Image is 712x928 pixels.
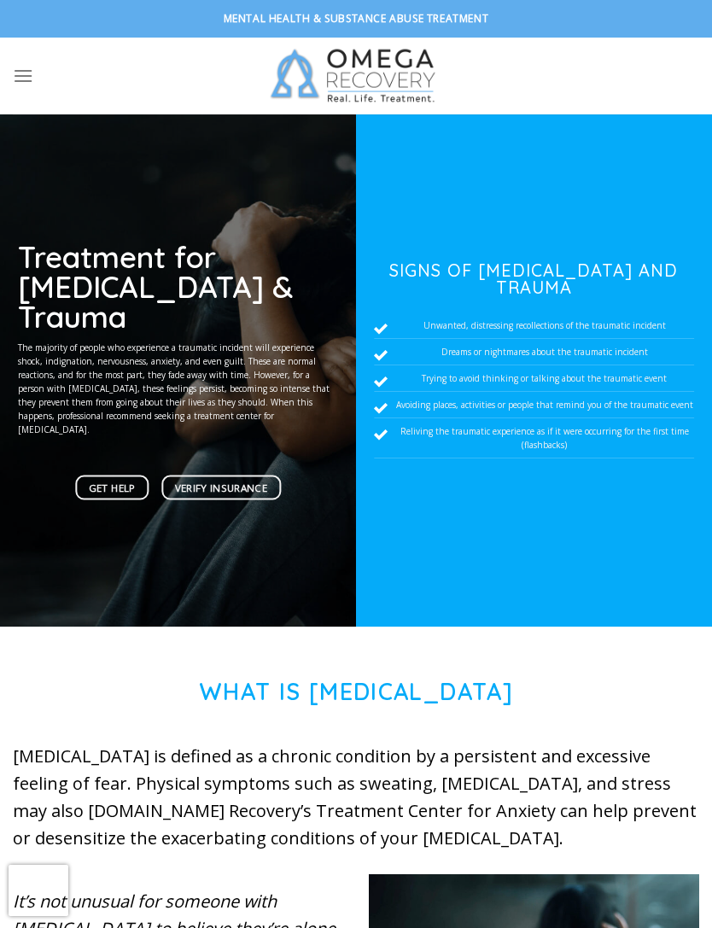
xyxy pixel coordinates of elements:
strong: Mental Health & Substance Abuse Treatment [224,11,489,26]
span: Verify Insurance [175,481,268,496]
span: Get Help [89,481,136,496]
li: Dreams or nightmares about the traumatic incident [374,339,694,365]
li: Unwanted, distressing recollections of the traumatic incident [374,312,694,339]
img: Omega Recovery [260,38,452,114]
a: Get Help [75,476,149,500]
li: Reliving the traumatic experience as if it were occurring for the first time (flashbacks) [374,418,694,458]
p: [MEDICAL_DATA] is defined as a chronic condition by a persistent and excessive feeling of fear. P... [13,743,699,852]
a: Menu [13,55,33,96]
li: Trying to avoid thinking or talking about the traumatic event [374,365,694,392]
h1: Treatment for [MEDICAL_DATA] & Trauma [18,242,338,332]
h1: What is [MEDICAL_DATA] [13,678,699,706]
li: Avoiding places, activities or people that remind you of the traumatic event [374,392,694,418]
p: The majority of people who experience a traumatic incident will experience shock, indignation, ne... [18,341,338,436]
a: Verify Insurance [161,476,281,500]
h3: Signs of [MEDICAL_DATA] and Trauma [374,262,694,296]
